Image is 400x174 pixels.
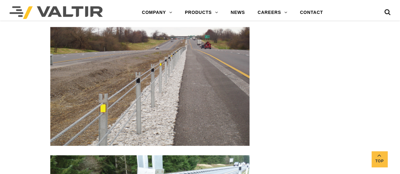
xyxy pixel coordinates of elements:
a: NEWS [224,6,251,19]
a: PRODUCTS [179,6,225,19]
a: CAREERS [251,6,294,19]
img: Valtir [9,6,103,19]
a: Top [372,151,387,167]
a: COMPANY [136,6,179,19]
span: Top [372,158,387,165]
a: CONTACT [293,6,329,19]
